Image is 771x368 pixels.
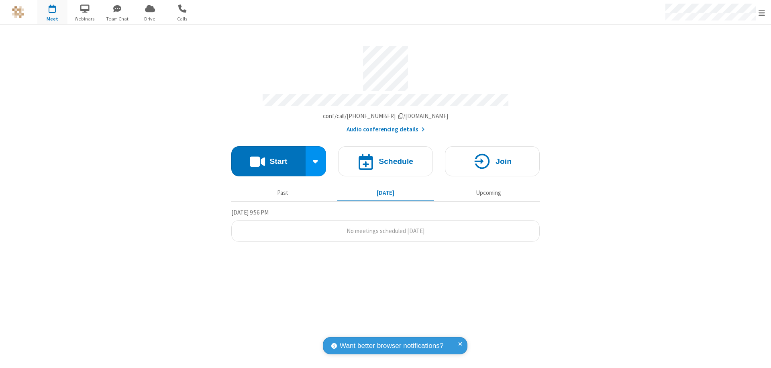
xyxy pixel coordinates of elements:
[496,157,512,165] h4: Join
[37,15,67,22] span: Meet
[231,40,540,134] section: Account details
[12,6,24,18] img: QA Selenium DO NOT DELETE OR CHANGE
[347,125,425,134] button: Audio conferencing details
[340,341,443,351] span: Want better browser notifications?
[306,146,326,176] div: Start conference options
[135,15,165,22] span: Drive
[231,146,306,176] button: Start
[379,157,413,165] h4: Schedule
[235,185,331,200] button: Past
[323,112,449,121] button: Copy my meeting room linkCopy my meeting room link
[269,157,287,165] h4: Start
[338,146,433,176] button: Schedule
[323,112,449,120] span: Copy my meeting room link
[167,15,198,22] span: Calls
[347,227,424,235] span: No meetings scheduled [DATE]
[231,208,540,242] section: Today's Meetings
[445,146,540,176] button: Join
[70,15,100,22] span: Webinars
[102,15,133,22] span: Team Chat
[440,185,537,200] button: Upcoming
[337,185,434,200] button: [DATE]
[231,209,269,216] span: [DATE] 9:56 PM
